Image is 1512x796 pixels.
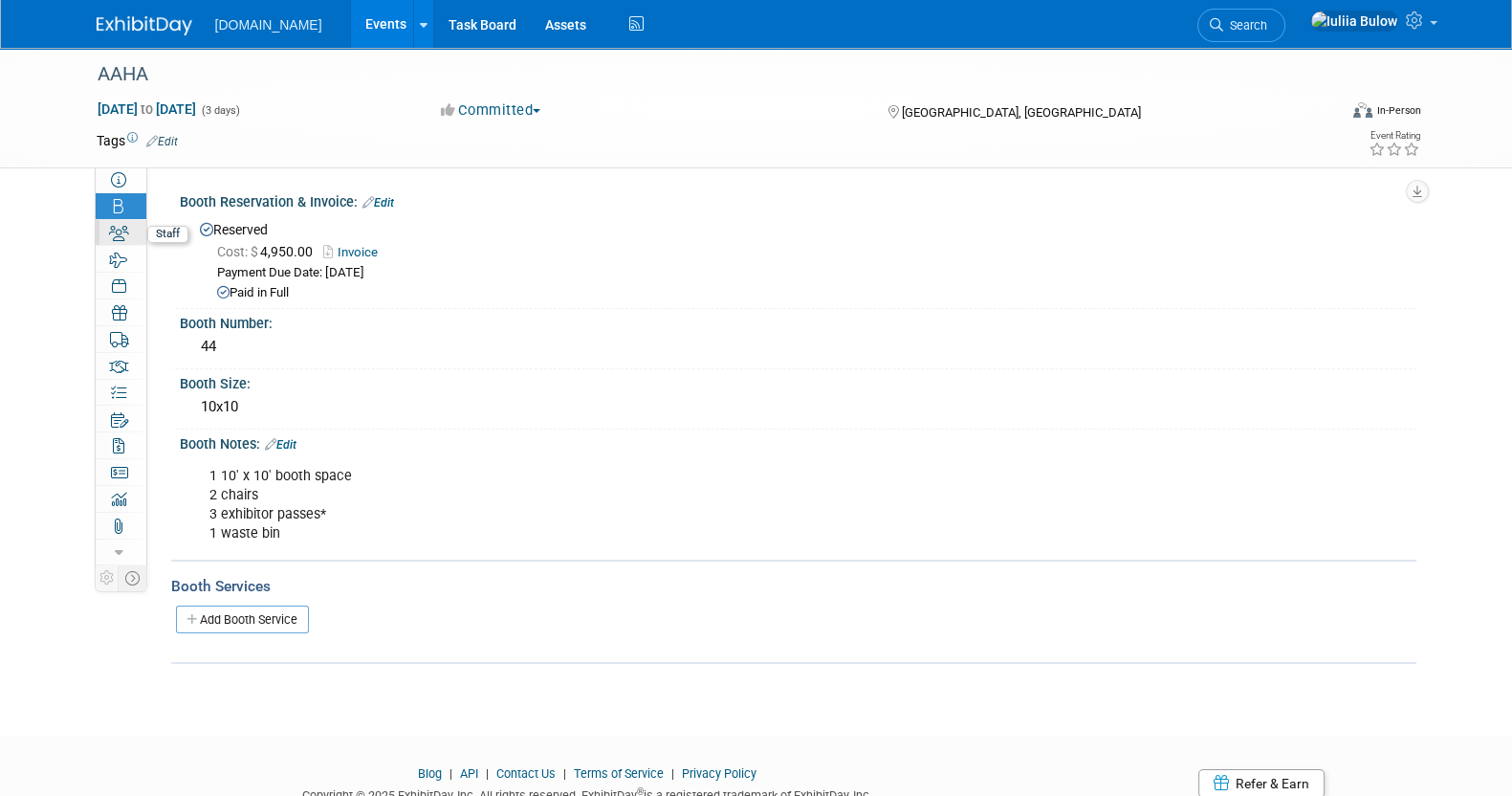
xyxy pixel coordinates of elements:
[902,105,1141,120] span: [GEOGRAPHIC_DATA], [GEOGRAPHIC_DATA]
[194,332,1402,362] div: 44
[574,766,664,781] a: Terms of Service
[667,766,679,781] span: |
[196,457,1181,553] div: 1 10' x 10' booth space 2 chairs 3 exhibitor passes* 1 waste bin
[217,244,320,259] span: 4,950.00
[200,104,240,117] span: (3 days)
[434,100,548,121] button: Committed
[180,309,1416,333] div: Booth Number:
[194,392,1402,422] div: 10x10
[176,606,309,633] a: Add Booth Service
[1353,102,1372,118] img: Format-Inperson.png
[194,215,1402,302] div: Reserved
[171,576,1416,597] div: Booth Services
[481,766,493,781] span: |
[91,57,1308,92] div: AAHA
[215,17,322,33] span: [DOMAIN_NAME]
[180,188,1416,212] div: Booth Reservation & Invoice:
[1197,9,1285,42] a: Search
[559,766,571,781] span: |
[445,766,457,781] span: |
[96,565,119,590] td: Personalize Event Tab Strip
[265,438,296,452] a: Edit
[1224,99,1421,128] div: Event Format
[362,196,394,210] a: Edit
[180,430,1416,454] div: Booth Notes:
[682,766,756,781] a: Privacy Policy
[418,766,442,781] a: Blog
[97,131,178,150] td: Tags
[1368,131,1419,141] div: Event Rating
[217,244,260,259] span: Cost: $
[97,16,192,35] img: ExhibitDay
[180,369,1416,393] div: Booth Size:
[146,135,178,148] a: Edit
[97,100,197,118] span: [DATE] [DATE]
[1310,11,1398,32] img: Iuliia Bulow
[460,766,478,781] a: API
[138,101,156,117] span: to
[118,565,146,590] td: Toggle Event Tabs
[496,766,556,781] a: Contact Us
[1375,103,1420,118] div: In-Person
[1223,18,1267,33] span: Search
[217,264,1402,282] div: Payment Due Date: [DATE]
[323,245,387,259] a: Invoice
[217,284,1402,302] div: Paid in Full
